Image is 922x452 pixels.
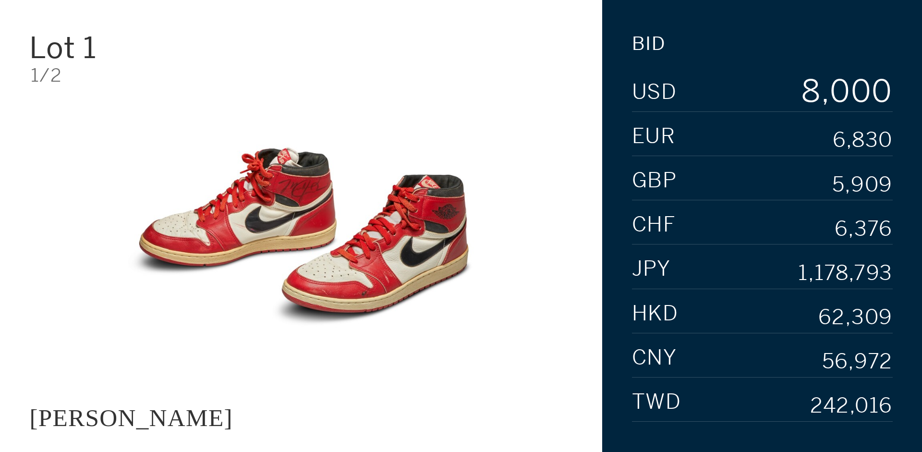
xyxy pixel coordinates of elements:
[822,352,893,373] div: 56,972
[632,126,676,147] span: EUR
[830,76,851,107] div: 0
[800,107,821,137] div: 9
[632,391,681,413] span: TWD
[818,307,893,328] div: 62,309
[31,66,573,85] div: 1/2
[832,174,893,195] div: 5,909
[29,33,210,62] div: Lot 1
[632,258,671,280] span: JPY
[29,404,232,431] div: [PERSON_NAME]
[632,82,677,103] span: USD
[632,170,677,191] span: GBP
[632,347,677,368] span: CNY
[851,76,872,107] div: 0
[872,76,893,107] div: 0
[632,214,676,235] span: CHF
[835,219,893,240] div: 6,376
[800,76,821,107] div: 8
[798,263,893,284] div: 1,178,793
[833,130,893,151] div: 6,830
[810,396,893,417] div: 242,016
[632,35,666,53] div: Bid
[96,99,506,373] img: JACQUES MAJORELLE
[632,303,679,324] span: HKD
